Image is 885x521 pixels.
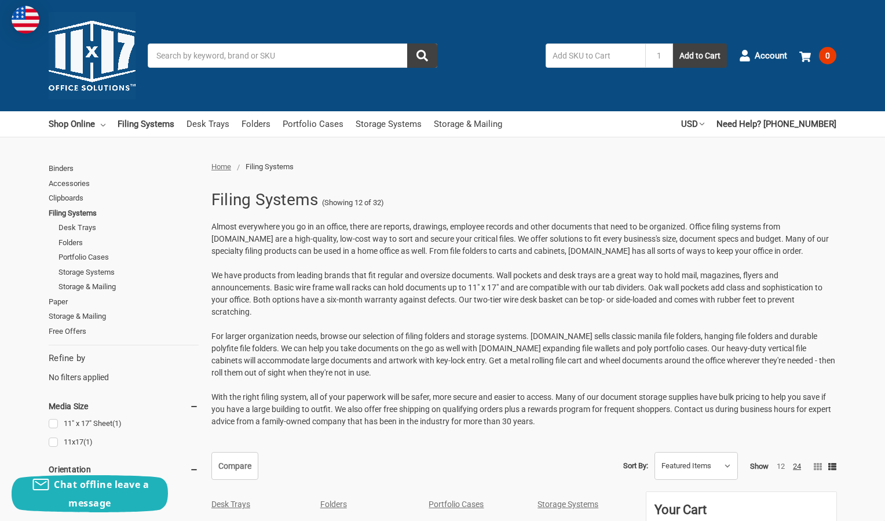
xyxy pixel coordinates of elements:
a: Paper [49,294,199,309]
h5: Refine by [49,352,199,365]
a: Need Help? [PHONE_NUMBER] [716,111,836,137]
a: Storage Systems [58,265,199,280]
a: USD [681,111,704,137]
a: Desk Trays [58,220,199,235]
a: Storage & Mailing [49,309,199,324]
div: No filters applied [49,352,199,383]
p: Almost everywhere you go in an office, there are reports, drawings, employee records and other do... [211,221,836,257]
a: Filing Systems [118,111,174,137]
a: Storage Systems [356,111,422,137]
p: For larger organization needs, browse our selection of filing folders and storage systems. [DOMAI... [211,330,836,379]
a: Home [211,162,231,171]
a: Compare [211,452,258,480]
input: Add SKU to Cart [546,43,645,68]
a: Free Offers [49,324,199,339]
span: Show [750,462,769,471]
input: Search by keyword, brand or SKU [148,43,437,68]
label: Sort By: [623,457,648,475]
span: (Showing 12 of 32) [322,197,384,209]
span: Chat offline leave a message [54,478,149,509]
p: With the right filing system, all of your paperwork will be safer, more secure and easier to acce... [211,391,836,428]
span: Filing Systems [246,162,294,171]
img: duty and tax information for United States [12,6,39,34]
a: Storage & Mailing [58,279,199,294]
a: 11x17 [49,435,199,450]
a: Storage & Mailing [434,111,502,137]
h5: Media Size [49,399,199,413]
a: Folders [58,235,199,250]
a: Desk Trays [211,500,250,509]
a: Portfolio Cases [58,250,199,265]
a: 24 [793,462,801,471]
a: Shop Online [49,111,105,137]
a: Accessories [49,176,199,191]
a: Clipboards [49,191,199,206]
h1: Filing Systems [211,185,319,215]
a: 12 [777,462,785,471]
span: (1) [112,419,122,428]
button: Chat offline leave a message [12,475,168,512]
a: Storage Systems [537,500,598,509]
a: Desk Trays [186,111,229,137]
a: Portfolio Cases [429,500,484,509]
button: Add to Cart [673,43,727,68]
h5: Orientation [49,462,199,476]
a: 0 [799,41,836,71]
a: Account [739,41,787,71]
a: Folders [320,500,347,509]
a: Binders [49,161,199,176]
span: Account [755,49,787,63]
a: Filing Systems [49,206,199,221]
a: Folders [242,111,270,137]
p: We have products from leading brands that fit regular and oversize documents. Wall pockets and de... [211,269,836,318]
a: 11" x 17" Sheet [49,416,199,432]
a: Portfolio Cases [283,111,343,137]
img: 11x17.com [49,12,136,99]
span: (1) [83,438,93,446]
span: 0 [819,47,836,64]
